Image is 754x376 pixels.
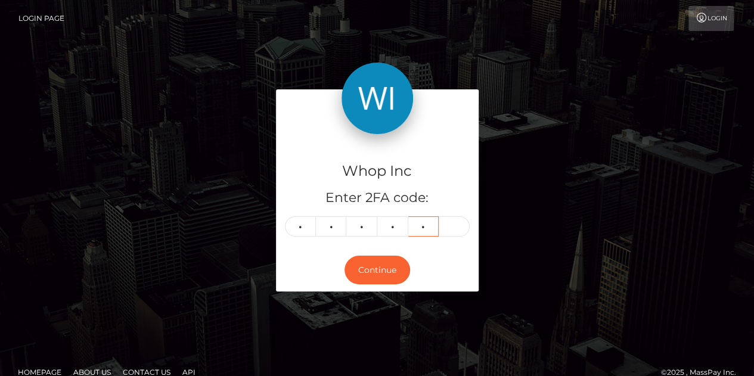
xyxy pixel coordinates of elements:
[342,63,413,134] img: Whop Inc
[688,6,734,31] a: Login
[18,6,64,31] a: Login Page
[345,256,410,285] button: Continue
[285,189,470,207] h5: Enter 2FA code:
[285,161,470,182] h4: Whop Inc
